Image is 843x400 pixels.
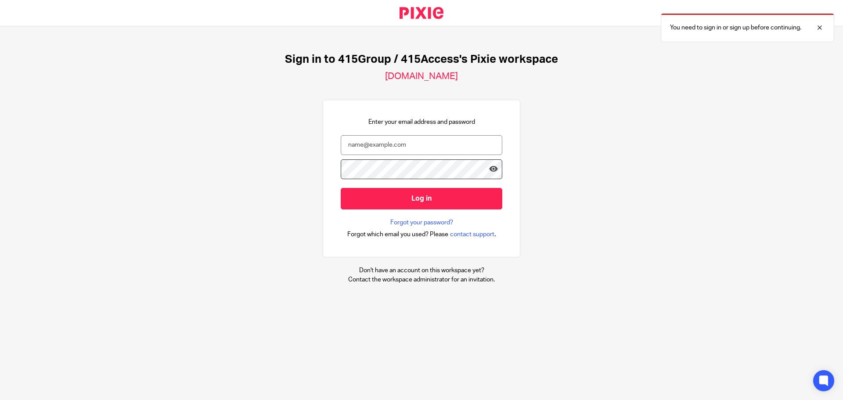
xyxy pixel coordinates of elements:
h2: [DOMAIN_NAME] [385,71,458,82]
h1: Sign in to 415Group / 415Access's Pixie workspace [285,53,558,66]
span: Forgot which email you used? Please [347,230,448,239]
input: name@example.com [341,135,502,155]
a: Forgot your password? [390,218,453,227]
div: . [347,229,496,239]
span: contact support [450,230,494,239]
p: Enter your email address and password [368,118,475,126]
p: Don't have an account on this workspace yet? [348,266,495,275]
p: Contact the workspace administrator for an invitation. [348,275,495,284]
p: You need to sign in or sign up before continuing. [670,23,801,32]
input: Log in [341,188,502,209]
